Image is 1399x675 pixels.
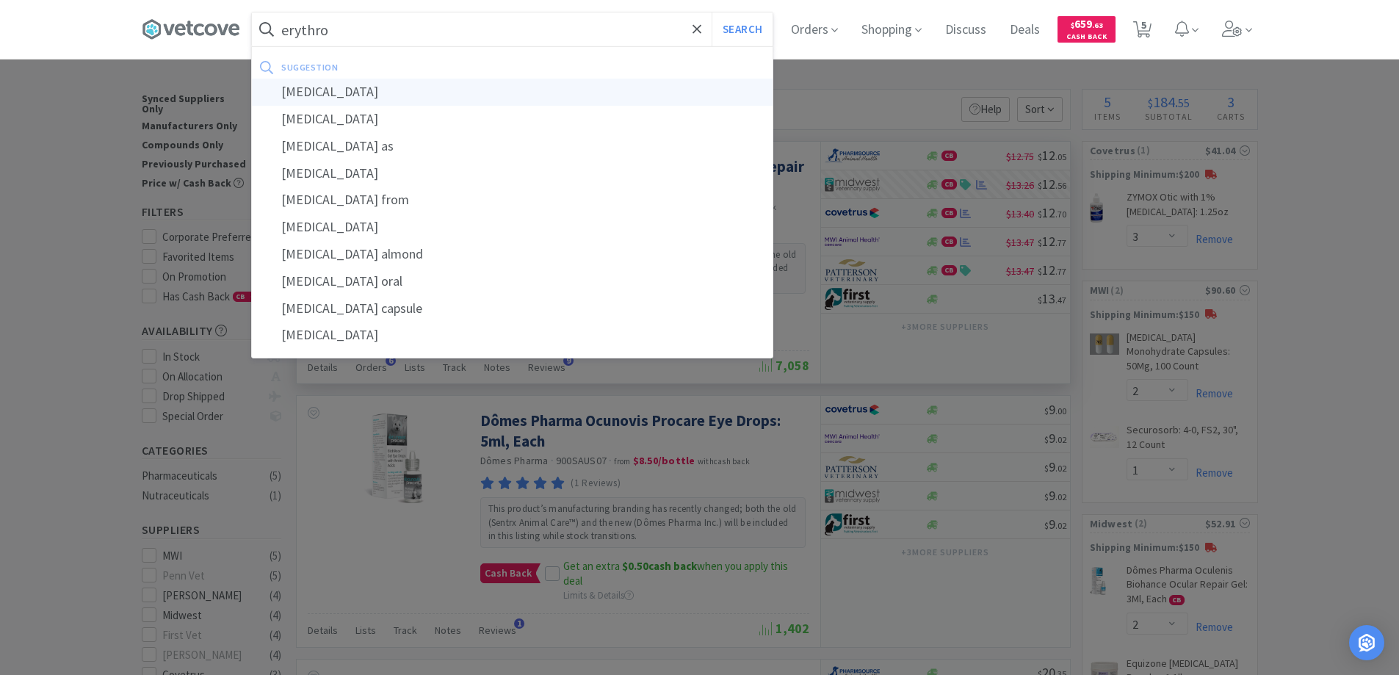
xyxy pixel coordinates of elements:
div: suggestion [281,56,551,79]
div: Open Intercom Messenger [1349,625,1384,660]
a: Discuss [939,24,992,37]
a: 5 [1127,25,1157,38]
div: [MEDICAL_DATA] [252,79,773,106]
input: Search by item, sku, manufacturer, ingredient, size... [252,12,773,46]
span: $ [1071,21,1074,30]
span: . 63 [1092,21,1103,30]
div: [MEDICAL_DATA] [252,160,773,187]
span: Cash Back [1066,33,1107,43]
div: [MEDICAL_DATA] from [252,187,773,214]
div: [MEDICAL_DATA] oral [252,268,773,295]
div: [MEDICAL_DATA] capsule [252,295,773,322]
div: [MEDICAL_DATA] [252,322,773,349]
div: [MEDICAL_DATA] [252,214,773,241]
button: Search [712,12,773,46]
a: $659.63Cash Back [1058,10,1116,49]
div: [MEDICAL_DATA] as [252,133,773,160]
div: [MEDICAL_DATA] [252,106,773,133]
span: 659 [1071,17,1103,31]
a: Deals [1004,24,1046,37]
div: [MEDICAL_DATA] almond [252,241,773,268]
